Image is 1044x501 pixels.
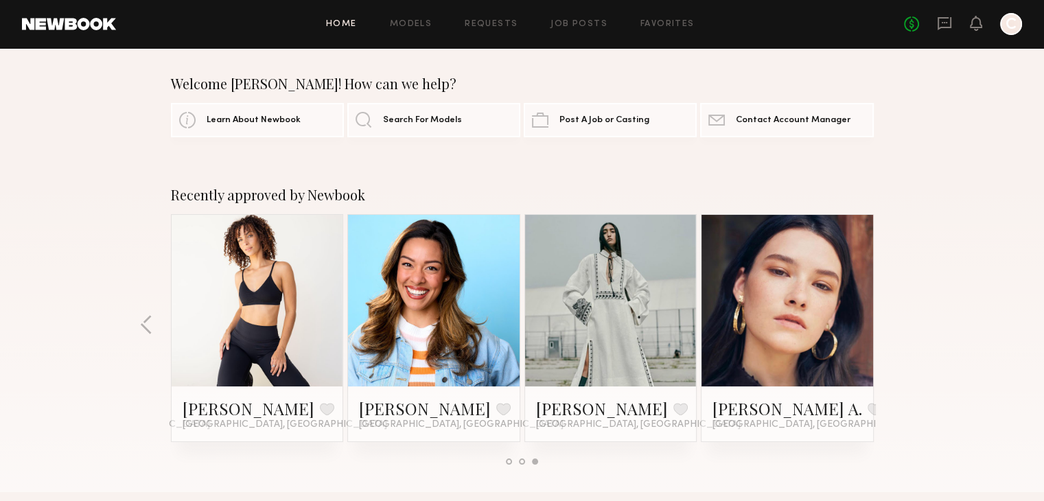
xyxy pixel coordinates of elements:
[465,20,518,29] a: Requests
[171,187,874,203] div: Recently approved by Newbook
[183,397,314,419] a: [PERSON_NAME]
[536,397,668,419] a: [PERSON_NAME]
[712,397,862,419] a: [PERSON_NAME] A.
[359,419,564,430] span: [GEOGRAPHIC_DATA], [GEOGRAPHIC_DATA]
[1000,13,1022,35] a: C
[171,103,344,137] a: Learn About Newbook
[550,20,607,29] a: Job Posts
[326,20,357,29] a: Home
[700,103,873,137] a: Contact Account Manager
[736,116,850,125] span: Contact Account Manager
[559,116,649,125] span: Post A Job or Casting
[359,397,491,419] a: [PERSON_NAME]
[712,419,917,430] span: [GEOGRAPHIC_DATA], [GEOGRAPHIC_DATA]
[347,103,520,137] a: Search For Models
[536,419,741,430] span: [GEOGRAPHIC_DATA], [GEOGRAPHIC_DATA]
[524,103,697,137] a: Post A Job or Casting
[640,20,695,29] a: Favorites
[383,116,462,125] span: Search For Models
[207,116,301,125] span: Learn About Newbook
[171,75,874,92] div: Welcome [PERSON_NAME]! How can we help?
[183,419,387,430] span: [GEOGRAPHIC_DATA], [GEOGRAPHIC_DATA]
[390,20,432,29] a: Models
